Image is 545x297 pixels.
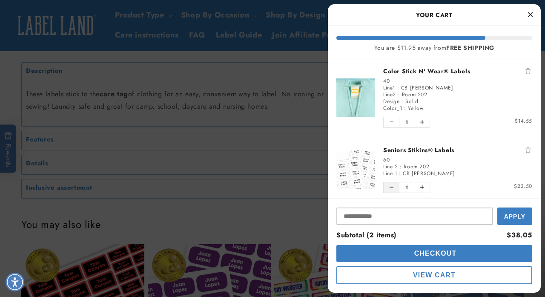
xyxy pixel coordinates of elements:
span: $23.50 [514,182,532,190]
div: You are $11.95 away from [336,44,532,52]
button: Will the colors fade in the wash? [14,48,106,64]
span: Color_1 [383,104,402,112]
button: Remove Seniors Stikins® Labels [524,146,532,154]
span: : [400,163,402,170]
li: product [336,58,532,137]
span: 1 [399,182,414,193]
span: $14.55 [515,117,532,125]
button: Decrease quantity of Seniors Stikins® Labels [384,182,399,193]
span: Room 202 [402,91,427,98]
b: FREE SHIPPING [446,43,494,52]
button: Close Cart [524,9,536,21]
span: CB [PERSON_NAME] [403,170,455,177]
span: View Cart [413,271,456,279]
h2: Your Cart [336,9,532,21]
input: Input Discount [336,208,493,225]
button: Apply [497,208,532,225]
span: CB [PERSON_NAME] [401,84,453,92]
span: 1 [399,117,414,127]
span: Line 2 [383,163,398,170]
span: Apply [504,213,525,220]
button: cart [336,266,532,284]
span: Design [383,98,400,105]
li: product [336,137,532,202]
span: : [397,84,399,92]
span: Solid [405,98,418,105]
div: Accessibility Menu [6,273,24,291]
span: : [398,91,400,98]
div: 60 [383,156,532,163]
a: Seniors Stikins® Labels [383,146,532,154]
button: cart [336,245,532,262]
button: Increase quantity of Seniors Stikins® Labels [414,182,430,193]
span: Room 202 [404,163,429,170]
textarea: Type your message here [7,11,125,21]
div: 40 [383,78,532,84]
img: Seniors Stikins® Labels [336,150,375,189]
span: Line2 [383,91,396,98]
button: Remove Color Stick N' Wear® Labels [524,67,532,75]
button: Increase quantity of Color Stick N' Wear® Labels [414,117,430,127]
button: Close conversation starters [150,29,170,32]
a: Color Stick N' Wear® Labels [383,67,532,75]
span: : [404,104,406,112]
button: Decrease quantity of Color Stick N' Wear® Labels [384,117,399,127]
span: Line1 [383,84,395,92]
div: $38.05 [507,229,532,242]
span: Checkout [412,250,457,257]
span: Subtotal (2 items) [336,230,396,240]
img: Color Stick N' Wear® Labels - Label Land [336,78,375,117]
span: Line 1 [383,170,397,177]
span: Yellow [408,104,424,112]
button: Where do these labels stick? [23,24,106,40]
span: : [402,98,404,105]
span: : [399,170,401,177]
